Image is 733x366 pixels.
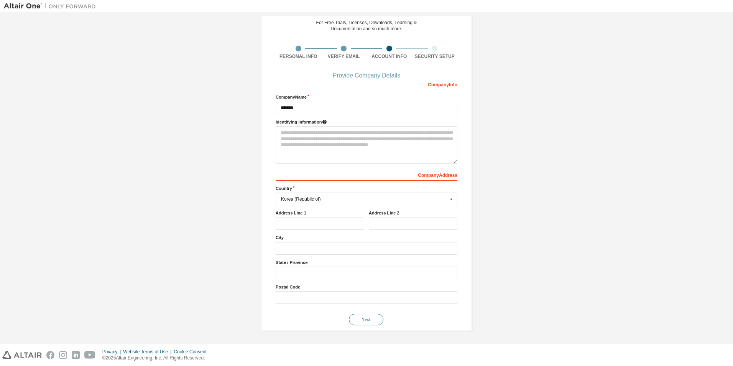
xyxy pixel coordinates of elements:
label: City [276,234,457,241]
label: Address Line 2 [369,210,457,216]
p: © 2025 Altair Engineering, Inc. All Rights Reserved. [102,355,211,361]
div: Privacy [102,349,123,355]
label: Postal Code [276,284,457,290]
label: Address Line 1 [276,210,364,216]
img: instagram.svg [59,351,67,359]
img: Altair One [4,2,100,10]
label: Please provide any information that will help our support team identify your company. Email and n... [276,119,457,125]
label: Country [276,185,457,191]
div: For Free Trials, Licenses, Downloads, Learning & Documentation and so much more. [316,20,417,32]
div: Company Address [276,168,457,181]
img: linkedin.svg [72,351,80,359]
img: youtube.svg [84,351,95,359]
div: Personal Info [276,53,321,59]
button: Next [349,314,383,325]
div: Website Terms of Use [123,349,174,355]
img: altair_logo.svg [2,351,42,359]
div: Cookie Consent [174,349,211,355]
div: Company Info [276,78,457,90]
div: Account Info [366,53,412,59]
img: facebook.svg [46,351,54,359]
div: Korea (Republic of) [281,197,448,201]
label: Company Name [276,94,457,100]
div: Provide Company Details [276,73,457,78]
label: State / Province [276,259,457,265]
div: Security Setup [412,53,458,59]
div: Verify Email [321,53,367,59]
